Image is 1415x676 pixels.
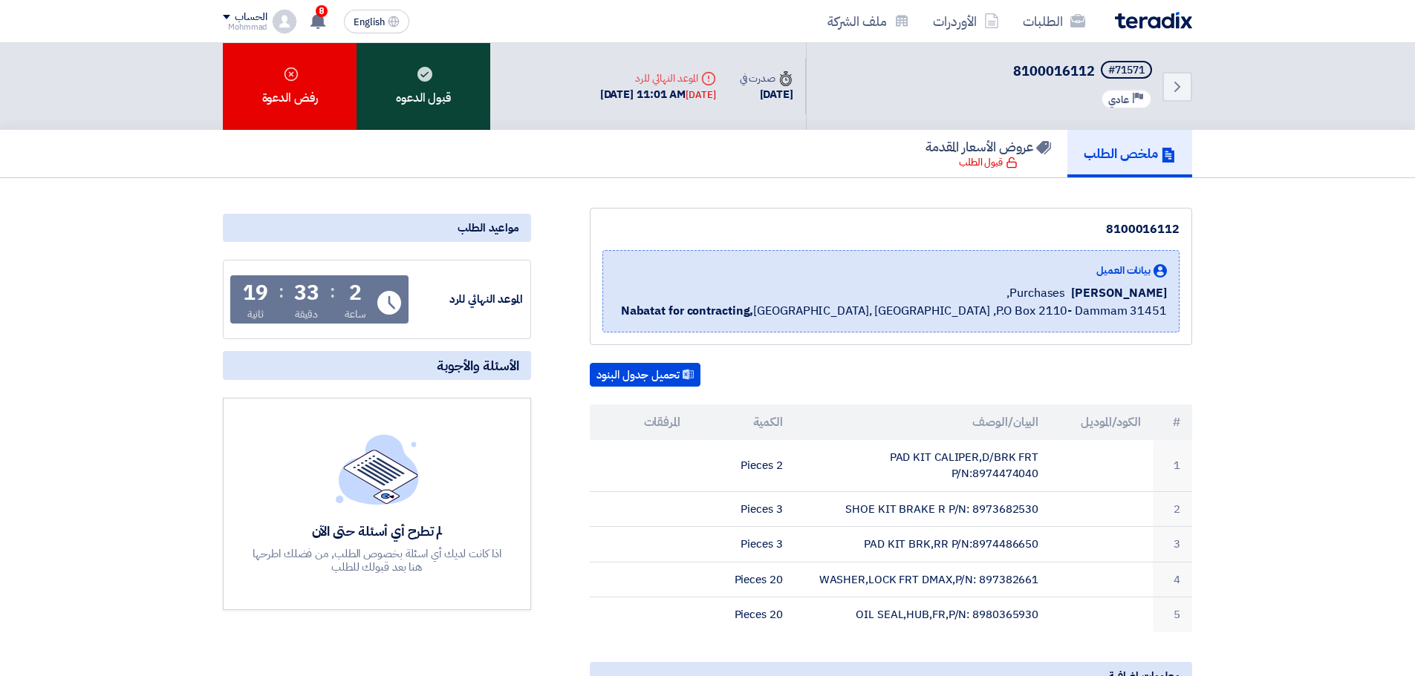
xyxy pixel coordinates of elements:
div: 33 [294,283,319,303]
div: 19 [243,283,268,303]
div: رفض الدعوة [223,43,357,130]
td: SHOE KIT BRAKE R P/N: 8973682530 [795,491,1051,527]
td: 2 Pieces [692,440,795,492]
img: profile_test.png [273,10,296,33]
td: 3 [1153,527,1192,562]
td: 2 [1153,491,1192,527]
td: PAD KIT BRK,RR P/N:8974486650 [795,527,1051,562]
div: الموعد النهائي للرد [600,70,716,86]
div: اذا كانت لديك أي اسئلة بخصوص الطلب, من فضلك اطرحها هنا بعد قبولك للطلب [251,547,504,574]
div: صدرت في [740,70,793,86]
div: : [279,278,284,305]
div: [DATE] [686,88,715,102]
th: الكمية [692,404,795,440]
td: WASHER,LOCK FRT DMAX,P/N: 897382661 [795,562,1051,597]
div: : [330,278,335,305]
div: 2 [349,283,362,303]
td: PAD KIT CALIPER,D/BRK FRT P/N:8974474040 [795,440,1051,492]
div: الحساب [235,11,267,24]
span: [GEOGRAPHIC_DATA], [GEOGRAPHIC_DATA] ,P.O Box 2110- Dammam 31451 [621,302,1167,320]
th: البيان/الوصف [795,404,1051,440]
td: 3 Pieces [692,527,795,562]
h5: عروض الأسعار المقدمة [926,138,1051,155]
span: بيانات العميل [1096,263,1151,278]
div: الموعد النهائي للرد [412,291,523,308]
img: empty_state_list.svg [336,434,419,504]
img: Teradix logo [1115,12,1192,29]
button: English [344,10,409,33]
h5: 8100016112 [1013,61,1155,82]
b: Nabatat for contracting, [621,302,754,320]
div: #71571 [1108,65,1145,76]
td: 1 [1153,440,1192,492]
span: 8 [316,5,328,17]
a: عروض الأسعار المقدمة قبول الطلب [909,130,1067,177]
a: ملخص الطلب [1067,130,1192,177]
button: تحميل جدول البنود [590,363,700,387]
div: ساعة [345,306,366,322]
div: لم تطرح أي أسئلة حتى الآن [251,522,504,539]
td: OIL SEAL,HUB,FR,P/N: 8980365930 [795,597,1051,632]
span: 8100016112 [1013,61,1095,81]
td: 3 Pieces [692,491,795,527]
td: 5 [1153,597,1192,632]
h5: ملخص الطلب [1084,145,1176,162]
td: 20 Pieces [692,597,795,632]
span: [PERSON_NAME] [1071,284,1167,302]
div: Mohmmad [223,23,267,31]
span: الأسئلة والأجوبة [437,357,519,374]
div: 8100016112 [602,220,1180,238]
div: دقيقة [295,306,318,322]
th: # [1153,404,1192,440]
div: ثانية [247,306,264,322]
th: الكود/الموديل [1050,404,1153,440]
div: [DATE] [740,86,793,103]
div: مواعيد الطلب [223,214,531,242]
th: المرفقات [590,404,692,440]
span: Purchases, [1006,284,1065,302]
td: 4 [1153,562,1192,597]
a: الأوردرات [921,4,1011,39]
a: الطلبات [1011,4,1097,39]
span: عادي [1108,93,1129,107]
a: ملف الشركة [816,4,921,39]
span: English [354,17,385,27]
div: [DATE] 11:01 AM [600,86,716,103]
div: قبول الطلب [959,155,1018,170]
td: 20 Pieces [692,562,795,597]
div: قبول الدعوه [357,43,490,130]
